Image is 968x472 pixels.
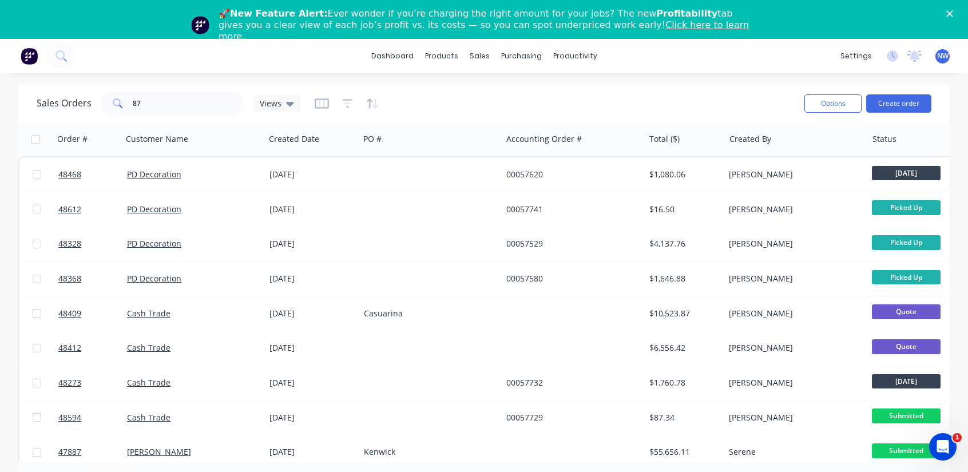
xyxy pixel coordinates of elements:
div: [DATE] [269,238,355,249]
b: New Feature Alert: [230,8,328,19]
button: Create order [866,94,931,113]
div: [DATE] [269,446,355,458]
span: 47887 [58,446,81,458]
div: Total ($) [649,133,680,145]
div: [DATE] [269,412,355,423]
span: Views [260,97,281,109]
span: Picked Up [872,235,941,249]
div: Accounting Order # [506,133,582,145]
span: Picked Up [872,200,941,215]
div: [PERSON_NAME] [729,377,856,388]
span: 48368 [58,273,81,284]
iframe: Intercom live chat [929,433,957,461]
span: 48412 [58,342,81,354]
a: 47887 [58,435,127,469]
span: 48273 [58,377,81,388]
a: PD Decoration [127,204,181,215]
a: 48412 [58,331,127,365]
div: $1,646.88 [649,273,716,284]
h1: Sales Orders [37,98,92,109]
div: [PERSON_NAME] [729,204,856,215]
div: purchasing [495,47,548,65]
div: 🚀 Ever wonder if you’re charging the right amount for your jobs? The new tab gives you a clear vi... [219,8,759,42]
div: 00057729 [506,412,633,423]
span: [DATE] [872,374,941,388]
div: $1,760.78 [649,377,716,388]
div: [PERSON_NAME] [729,273,856,284]
div: settings [835,47,878,65]
span: [DATE] [872,166,941,180]
a: PD Decoration [127,169,181,180]
a: PD Decoration [127,238,181,249]
div: Created Date [269,133,319,145]
div: 00057741 [506,204,633,215]
span: Submitted [872,443,941,458]
div: products [419,47,464,65]
div: 00057580 [506,273,633,284]
span: NW [937,51,949,61]
div: 00057732 [506,377,633,388]
a: 48368 [58,261,127,296]
a: Cash Trade [127,342,170,353]
div: Customer Name [126,133,188,145]
div: Casuarina [364,308,491,319]
a: 48273 [58,366,127,400]
span: 48328 [58,238,81,249]
span: Quote [872,339,941,354]
div: PO # [363,133,382,145]
b: Profitability [656,8,717,19]
div: [PERSON_NAME] [729,238,856,249]
a: Cash Trade [127,308,170,319]
span: Quote [872,304,941,319]
a: 48328 [58,227,127,261]
div: [PERSON_NAME] [729,342,856,354]
a: [PERSON_NAME] [127,446,191,457]
div: Close [946,10,958,17]
div: $1,080.06 [649,169,716,180]
div: sales [464,47,495,65]
div: $10,523.87 [649,308,716,319]
div: productivity [548,47,603,65]
button: Options [804,94,862,113]
div: Order # [57,133,88,145]
span: Submitted [872,408,941,423]
a: 48594 [58,400,127,435]
div: $6,556.42 [649,342,716,354]
input: Search... [133,92,244,115]
a: Cash Trade [127,377,170,388]
div: $55,656.11 [649,446,716,458]
span: 48468 [58,169,81,180]
div: $4,137.76 [649,238,716,249]
div: [PERSON_NAME] [729,412,856,423]
div: Serene [729,446,856,458]
a: PD Decoration [127,273,181,284]
div: [DATE] [269,204,355,215]
span: 48594 [58,412,81,423]
span: 1 [953,433,962,442]
div: [DATE] [269,342,355,354]
div: Created By [729,133,771,145]
a: dashboard [366,47,419,65]
div: $16.50 [649,204,716,215]
div: [DATE] [269,308,355,319]
span: Picked Up [872,270,941,284]
div: Kenwick [364,446,491,458]
a: 48612 [58,192,127,227]
div: [PERSON_NAME] [729,308,856,319]
a: Cash Trade [127,412,170,423]
div: $87.34 [649,412,716,423]
a: 48468 [58,157,127,192]
img: Factory [21,47,38,65]
div: [DATE] [269,273,355,284]
span: 48409 [58,308,81,319]
div: [PERSON_NAME] [729,169,856,180]
div: 00057529 [506,238,633,249]
div: 00057620 [506,169,633,180]
a: 48409 [58,296,127,331]
a: Click here to learn more. [219,19,749,42]
span: 48612 [58,204,81,215]
div: [DATE] [269,377,355,388]
div: Status [872,133,896,145]
div: [DATE] [269,169,355,180]
img: Profile image for Team [191,16,209,34]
